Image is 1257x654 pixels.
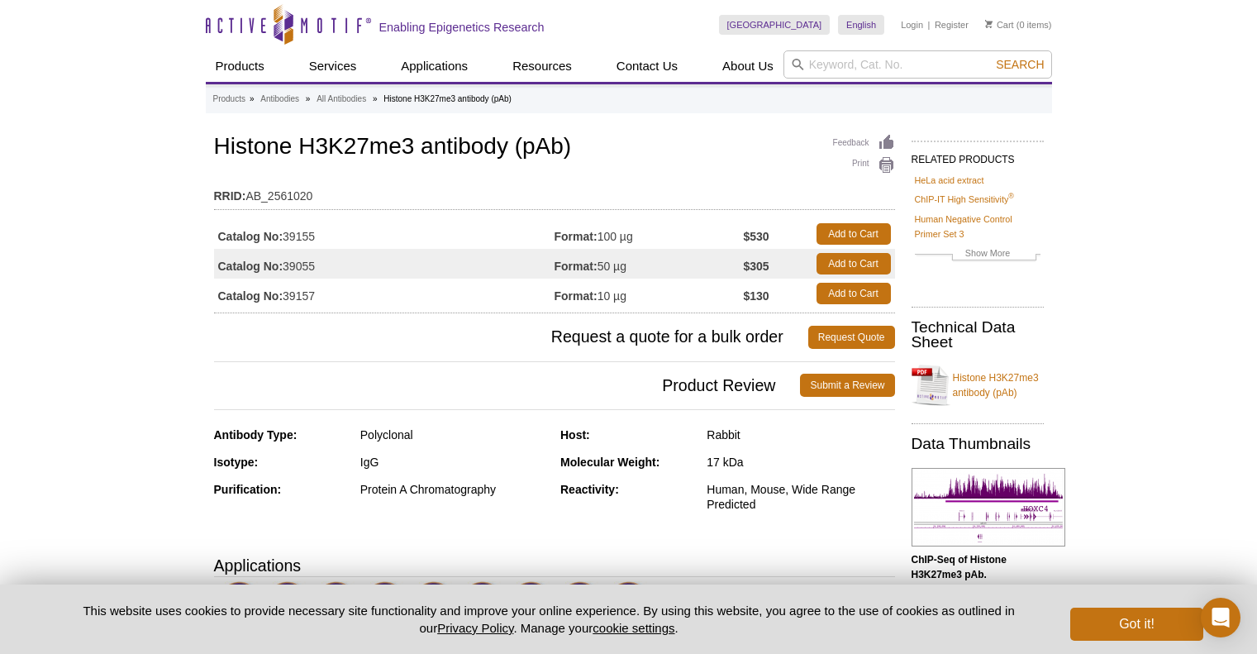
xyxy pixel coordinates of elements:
strong: Isotype: [214,456,259,469]
strong: Molecular Weight: [560,456,659,469]
strong: Purification: [214,483,282,496]
td: 39055 [214,249,555,279]
a: Feedback [833,134,895,152]
a: Histone H3K27me3 antibody (pAb) [912,360,1044,410]
div: 17 kDa [707,455,894,470]
a: Add to Cart [817,283,891,304]
a: Applications [391,50,478,82]
strong: $305 [743,259,769,274]
div: Open Intercom Messenger [1201,598,1240,637]
button: cookie settings [593,621,674,635]
span: Search [996,58,1044,71]
li: Histone H3K27me3 antibody (pAb) [383,94,512,103]
img: Dot Blot Validated [510,581,555,627]
a: Contact Us [607,50,688,82]
a: [GEOGRAPHIC_DATA] [719,15,831,35]
td: 100 µg [555,219,744,249]
h2: Enabling Epigenetics Research [379,20,545,35]
strong: Host: [560,428,590,442]
img: Your Cart [985,20,993,28]
p: This website uses cookies to provide necessary site functionality and improve your online experie... [55,602,1044,637]
span: Product Review [214,374,801,397]
strong: Catalog No: [218,229,283,244]
img: CUT&RUN Validated [218,581,264,627]
a: Add to Cart [817,253,891,274]
button: Got it! [1070,608,1202,641]
td: 10 µg [555,279,744,308]
li: » [306,94,311,103]
strong: $530 [743,229,769,244]
span: Request a quote for a bulk order [214,326,808,349]
img: ChIP Validated [315,581,360,627]
img: Western Blot Validated [412,581,458,627]
a: Show More [915,246,1040,265]
a: Human Negative Control Primer Set 3 [915,212,1040,241]
td: 39155 [214,219,555,249]
div: Polyclonal [360,427,548,442]
strong: Antibody Type: [214,428,298,442]
button: Search [991,57,1049,72]
a: ChIP-IT High Sensitivity® [915,192,1014,207]
strong: Format: [555,229,598,244]
td: 39157 [214,279,555,308]
img: CUT&Tag Validated [266,581,312,627]
h2: RELATED PRODUCTS [912,141,1044,170]
a: Cart [985,19,1014,31]
img: Immunohistochemistry Validated [559,581,604,627]
h1: Histone H3K27me3 antibody (pAb) [214,134,895,162]
td: AB_2561020 [214,179,895,205]
img: Immunocytochemistry Validated [607,581,653,627]
div: Human, Mouse, Wide Range Predicted [707,482,894,512]
img: ChIP-Seq Validated [364,581,409,627]
input: Keyword, Cat. No. [783,50,1052,79]
a: Antibodies [260,92,299,107]
img: Immunofluorescence Validated [461,581,507,627]
img: Histone H3K27me3 antibody (pAb) tested by ChIP-Seq. [912,468,1065,547]
p: (Click image to enlarge and see details.) [912,552,1044,612]
a: Print [833,156,895,174]
strong: Format: [555,259,598,274]
strong: Catalog No: [218,259,283,274]
b: ChIP-Seq of Histone H3K27me3 pAb. [912,554,1007,580]
a: Services [299,50,367,82]
h2: Technical Data Sheet [912,320,1044,350]
div: Rabbit [707,427,894,442]
li: | [928,15,931,35]
div: IgG [360,455,548,470]
a: All Antibodies [317,92,366,107]
strong: Catalog No: [218,289,283,303]
a: Register [935,19,969,31]
a: Products [206,50,274,82]
li: » [373,94,378,103]
strong: $130 [743,289,769,303]
a: About Us [712,50,783,82]
a: Submit a Review [800,374,894,397]
a: Request Quote [808,326,895,349]
li: (0 items) [985,15,1052,35]
td: 50 µg [555,249,744,279]
strong: RRID: [214,189,246,203]
strong: Reactivity: [560,483,619,496]
a: English [838,15,884,35]
a: Products [213,92,245,107]
li: » [250,94,255,103]
a: Resources [502,50,582,82]
h2: Data Thumbnails [912,437,1044,451]
div: Protein A Chromatography [360,482,548,497]
h3: Applications [214,553,895,578]
sup: ® [1008,193,1014,201]
a: HeLa acid extract [915,173,984,188]
strong: Format: [555,289,598,303]
a: Login [901,19,923,31]
a: Privacy Policy [437,621,513,635]
a: Add to Cart [817,223,891,245]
